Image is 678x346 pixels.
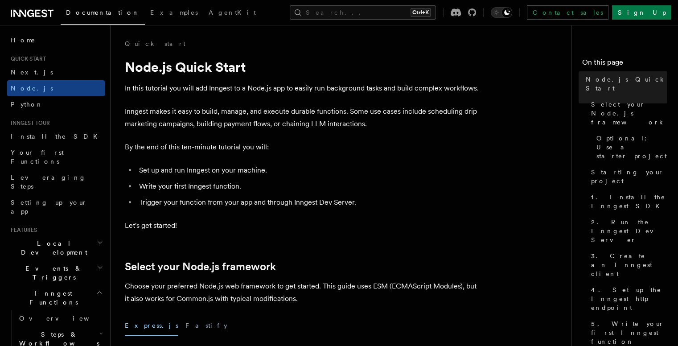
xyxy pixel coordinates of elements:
span: Features [7,227,37,234]
span: 2. Run the Inngest Dev Server [591,218,667,244]
p: Let's get started! [125,219,481,232]
p: In this tutorial you will add Inngest to a Node.js app to easily run background tasks and build c... [125,82,481,95]
span: Inngest tour [7,119,50,127]
span: Your first Functions [11,149,64,165]
a: Setting up your app [7,194,105,219]
a: Node.js Quick Start [582,71,667,96]
span: 5. Write your first Inngest function [591,319,667,346]
span: Leveraging Steps [11,174,86,190]
span: Quick start [7,55,46,62]
span: Select your Node.js framework [591,100,667,127]
span: 4. Set up the Inngest http endpoint [591,285,667,312]
p: By the end of this ten-minute tutorial you will: [125,141,481,153]
span: Install the SDK [11,133,103,140]
a: Home [7,32,105,48]
p: Inngest makes it easy to build, manage, and execute durable functions. Some use cases include sch... [125,105,481,130]
a: Optional: Use a starter project [593,130,667,164]
button: Toggle dark mode [491,7,512,18]
button: Express.js [125,316,178,336]
span: Node.js [11,85,53,92]
p: Choose your preferred Node.js web framework to get started. This guide uses ESM (ECMAScript Modul... [125,280,481,305]
span: Setting up your app [11,199,87,215]
span: Optional: Use a starter project [596,134,667,161]
span: Examples [150,9,198,16]
kbd: Ctrl+K [411,8,431,17]
span: Next.js [11,69,53,76]
a: 2. Run the Inngest Dev Server [588,214,667,248]
span: Python [11,101,43,108]
a: Contact sales [527,5,608,20]
span: 3. Create an Inngest client [591,251,667,278]
button: Events & Triggers [7,260,105,285]
button: Search...Ctrl+K [290,5,436,20]
span: Events & Triggers [7,264,97,282]
a: Install the SDK [7,128,105,144]
a: Sign Up [612,5,671,20]
a: Leveraging Steps [7,169,105,194]
a: Select your Node.js framework [588,96,667,130]
a: Quick start [125,39,185,48]
a: Python [7,96,105,112]
a: Starting your project [588,164,667,189]
span: Inngest Functions [7,289,96,307]
li: Trigger your function from your app and through Inngest Dev Server. [136,196,481,209]
a: AgentKit [203,3,261,24]
span: Starting your project [591,168,667,185]
a: Node.js [7,80,105,96]
a: 4. Set up the Inngest http endpoint [588,282,667,316]
a: 3. Create an Inngest client [588,248,667,282]
span: Local Development [7,239,97,257]
a: Select your Node.js framework [125,260,276,273]
h4: On this page [582,57,667,71]
span: Home [11,36,36,45]
span: Documentation [66,9,140,16]
a: Documentation [61,3,145,25]
button: Inngest Functions [7,285,105,310]
a: Examples [145,3,203,24]
h1: Node.js Quick Start [125,59,481,75]
li: Set up and run Inngest on your machine. [136,164,481,177]
button: Local Development [7,235,105,260]
span: AgentKit [209,9,256,16]
a: Overview [16,310,105,326]
span: Node.js Quick Start [586,75,667,93]
span: Overview [19,315,111,322]
a: 1. Install the Inngest SDK [588,189,667,214]
li: Write your first Inngest function. [136,180,481,193]
a: Next.js [7,64,105,80]
span: 1. Install the Inngest SDK [591,193,667,210]
a: Your first Functions [7,144,105,169]
button: Fastify [185,316,227,336]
